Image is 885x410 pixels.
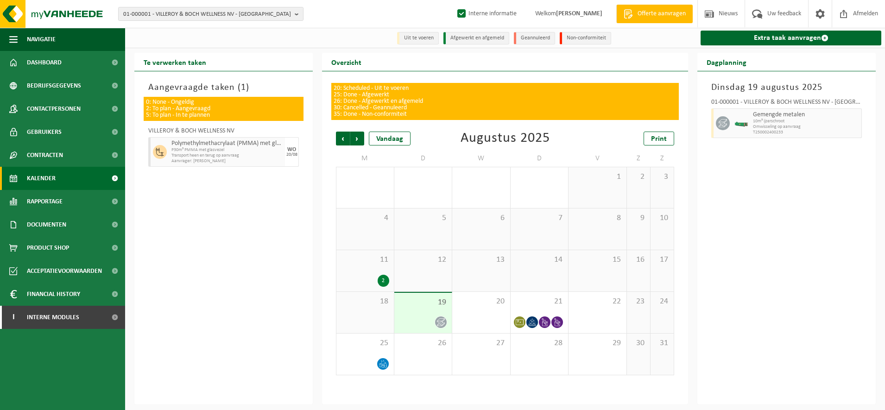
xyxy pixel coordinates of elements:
span: Financial History [27,283,80,306]
div: 20/08 [286,152,297,157]
span: 28 [515,338,564,348]
a: Extra taak aanvragen [701,31,881,45]
span: Aanvrager: [PERSON_NAME] [171,158,283,164]
h2: Overzicht [322,53,371,71]
p: 26: Done - Afgewerkt en afgemeld [334,98,676,105]
span: 3 [655,172,669,182]
span: 13 [457,255,506,265]
span: 25 [341,338,389,348]
label: Interne informatie [455,7,517,21]
span: I [9,306,18,329]
span: Volgende [350,132,364,145]
span: Navigatie [27,28,56,51]
span: 18 [341,296,389,307]
span: 7 [515,213,564,223]
span: Offerte aanvragen [635,9,688,19]
span: Bedrijfsgegevens [27,74,81,97]
img: HK-XC-10-GN-00 [734,120,748,127]
span: 15 [573,255,622,265]
span: 5 [399,213,448,223]
span: 16 [632,255,645,265]
span: Vorige [336,132,350,145]
span: Contracten [27,144,63,167]
span: 10m³ ijzerschroot [753,119,859,124]
p: 20: Scheduled - Uit te voeren [334,85,676,92]
td: W [452,150,511,167]
span: 26 [399,338,448,348]
a: Offerte aanvragen [616,5,693,23]
div: 01-000001 - VILLEROY & BOCH WELLNESS NV - [GEOGRAPHIC_DATA] [711,99,862,108]
span: Omwisseling op aanvraag [753,124,859,130]
span: T250002400233 [753,130,859,135]
h2: Dagplanning [697,53,756,71]
span: 1 [241,83,246,92]
div: Augustus 2025 [461,132,550,145]
span: 4 [341,213,389,223]
span: 30 [632,338,645,348]
span: Product Shop [27,236,69,259]
span: 21 [515,296,564,307]
td: Z [627,150,651,167]
h3: Dinsdag 19 augustus 2025 [711,81,862,95]
h2: Te verwerken taken [134,53,215,71]
span: Print [651,135,667,143]
span: Interne modules [27,306,79,329]
span: 20 [457,296,506,307]
span: 2 [632,172,645,182]
li: Afgewerkt en afgemeld [443,32,509,44]
span: 8 [573,213,622,223]
a: Print [644,132,674,145]
div: 2 [378,275,389,287]
div: VILLEROY & BOCH WELLNESS NV [148,128,299,137]
span: P30m³ PMMA met glasvezel [171,147,283,153]
span: 10 [655,213,669,223]
div: WO [287,147,296,152]
p: 35: Done - Non-conformiteit [334,111,676,118]
span: 12 [399,255,448,265]
span: 24 [655,296,669,307]
li: Uit te voeren [397,32,439,44]
span: Transport heen en terug op aanvraag [171,153,283,158]
span: 22 [573,296,622,307]
td: D [394,150,453,167]
span: Dashboard [27,51,62,74]
span: 17 [655,255,669,265]
li: Geannuleerd [514,32,555,44]
span: Polymethylmethacrylaat (PMMA) met glasvezel [171,140,283,147]
span: Rapportage [27,190,63,213]
span: 31 [655,338,669,348]
span: 29 [573,338,622,348]
span: Kalender [27,167,56,190]
span: 1 [573,172,622,182]
span: Contactpersonen [27,97,81,120]
td: V [569,150,627,167]
div: Vandaag [369,132,411,145]
span: 27 [457,338,506,348]
span: 11 [341,255,389,265]
span: 19 [399,297,448,308]
button: 01-000001 - VILLEROY & BOCH WELLNESS NV - [GEOGRAPHIC_DATA] [118,7,303,21]
p: 25: Done - Afgewerkt [334,92,676,98]
span: 6 [457,213,506,223]
span: 01-000001 - VILLEROY & BOCH WELLNESS NV - [GEOGRAPHIC_DATA] [123,7,291,21]
td: D [511,150,569,167]
td: Z [651,150,674,167]
span: Acceptatievoorwaarden [27,259,102,283]
td: M [336,150,394,167]
h3: Aangevraagde taken ( ) [148,81,299,95]
p: 30: Cancelled - Geannuleerd [334,105,676,111]
li: Non-conformiteit [560,32,611,44]
strong: [PERSON_NAME] [556,10,602,17]
span: Documenten [27,213,66,236]
p: 2: To plan - Aangevraagd [146,106,301,112]
p: 5: To plan - In te plannen [146,112,301,119]
span: 23 [632,296,645,307]
span: 9 [632,213,645,223]
p: 0: None - Ongeldig [146,99,301,106]
span: 14 [515,255,564,265]
span: Gemengde metalen [753,111,859,119]
span: Gebruikers [27,120,62,144]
